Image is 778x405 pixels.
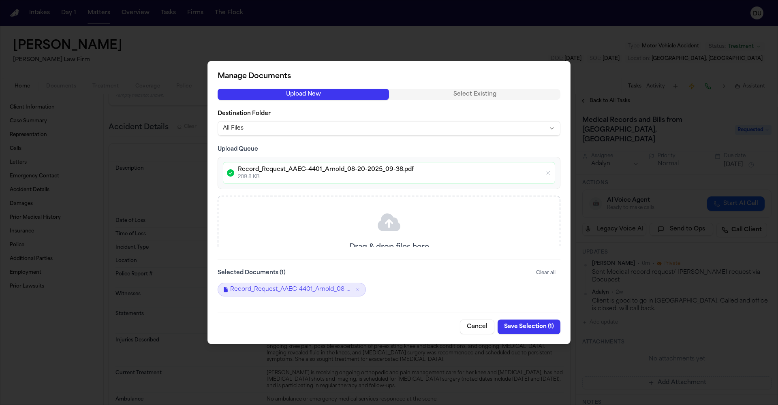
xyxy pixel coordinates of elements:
[531,266,560,279] button: Clear all
[218,145,560,153] h3: Upload Queue
[238,174,542,180] p: 209.8 KB
[238,166,542,174] p: Record_Request_AAEC-4401_Arnold_08-20-2025_09-38.pdf
[349,242,429,253] p: Drag & drop files here
[218,71,560,82] h2: Manage Documents
[460,320,494,334] button: Cancel
[230,286,352,294] span: Record_Request_AAEC-4401_Arnold_08-20-2025_09-38.pdf
[218,110,560,118] label: Destination Folder
[218,89,389,100] button: Upload New
[355,287,361,292] button: Remove Record_Request_AAEC-4401_Arnold_08-20-2025_09-38.pdf
[218,269,286,277] label: Selected Documents ( 1 )
[389,89,560,100] button: Select Existing
[498,320,560,334] button: Save Selection (1)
